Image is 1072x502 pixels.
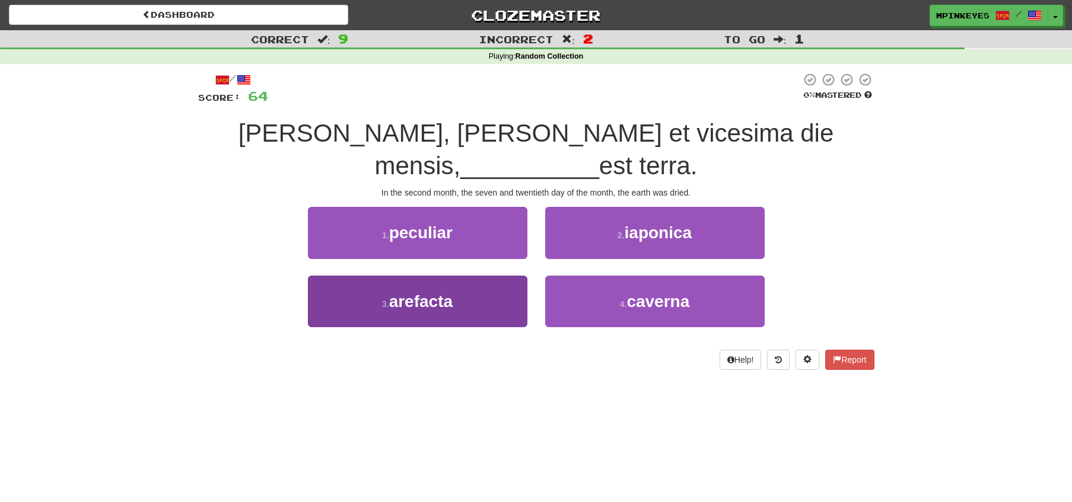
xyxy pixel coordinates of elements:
[198,72,268,87] div: /
[562,34,575,44] span: :
[720,350,762,370] button: Help!
[338,31,348,46] span: 9
[545,276,765,327] button: 4.caverna
[308,207,527,258] button: 1.peculiar
[366,5,705,25] a: Clozemaster
[460,152,599,180] span: __________
[198,187,874,199] div: In the second month, the seven and twentieth day of the month, the earth was dried.
[625,223,692,242] span: iaponica
[238,119,834,180] span: [PERSON_NAME], [PERSON_NAME] et vicesima die mensis,
[583,31,593,46] span: 2
[317,34,330,44] span: :
[516,52,584,60] strong: Random Collection
[479,33,554,45] span: Incorrect
[618,231,625,240] small: 2 .
[382,231,389,240] small: 1 .
[767,350,790,370] button: Round history (alt+y)
[198,92,241,103] span: Score:
[930,5,1048,26] a: mpinkeyes /
[825,350,874,370] button: Report
[803,90,815,100] span: 0 %
[389,292,453,311] span: arefacta
[9,5,348,25] a: Dashboard
[620,299,627,309] small: 4 .
[308,276,527,327] button: 3.arefacta
[936,10,990,21] span: mpinkeyes
[774,34,787,44] span: :
[801,90,874,101] div: Mastered
[389,223,453,242] span: peculiar
[382,299,389,309] small: 3 .
[794,31,804,46] span: 1
[724,33,765,45] span: To go
[599,152,698,180] span: est terra.
[545,207,765,258] button: 2.iaponica
[1016,9,1022,18] span: /
[251,33,309,45] span: Correct
[248,88,268,103] span: 64
[626,292,689,311] span: caverna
